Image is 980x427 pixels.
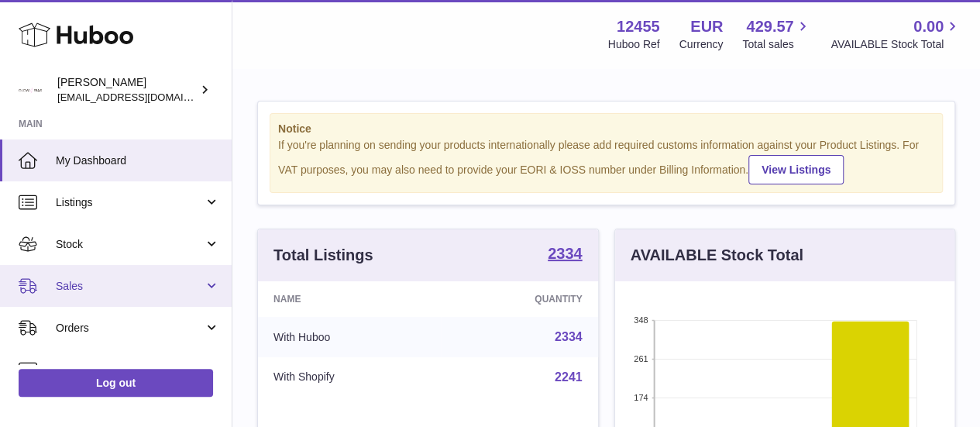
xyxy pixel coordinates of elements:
[56,153,220,168] span: My Dashboard
[56,279,204,294] span: Sales
[634,315,648,325] text: 348
[690,16,723,37] strong: EUR
[56,195,204,210] span: Listings
[617,16,660,37] strong: 12455
[56,363,220,377] span: Usage
[258,317,441,357] td: With Huboo
[555,370,583,384] a: 2241
[548,246,583,264] a: 2334
[634,393,648,402] text: 174
[830,16,961,52] a: 0.00 AVAILABLE Stock Total
[742,16,811,52] a: 429.57 Total sales
[57,91,228,103] span: [EMAIL_ADDRESS][DOMAIN_NAME]
[278,138,934,184] div: If you're planning on sending your products internationally please add required customs informati...
[608,37,660,52] div: Huboo Ref
[634,354,648,363] text: 261
[258,357,441,398] td: With Shopify
[748,155,844,184] a: View Listings
[19,78,42,102] img: internalAdmin-12455@internal.huboo.com
[273,245,373,266] h3: Total Listings
[631,245,803,266] h3: AVAILABLE Stock Total
[56,321,204,336] span: Orders
[913,16,944,37] span: 0.00
[679,37,724,52] div: Currency
[19,369,213,397] a: Log out
[441,281,597,317] th: Quantity
[548,246,583,261] strong: 2334
[746,16,793,37] span: 429.57
[56,237,204,252] span: Stock
[258,281,441,317] th: Name
[57,75,197,105] div: [PERSON_NAME]
[555,330,583,343] a: 2334
[742,37,811,52] span: Total sales
[278,122,934,136] strong: Notice
[830,37,961,52] span: AVAILABLE Stock Total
